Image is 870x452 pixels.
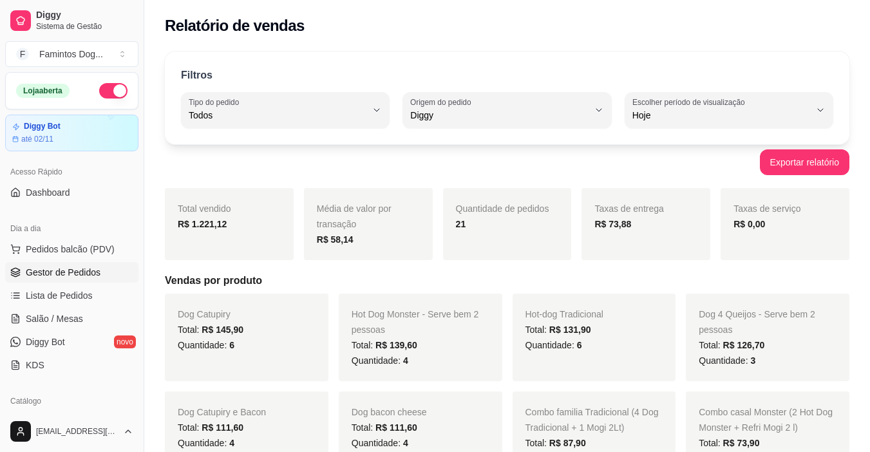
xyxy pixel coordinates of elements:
span: Quantidade: [699,355,755,366]
a: Dashboard [5,182,138,203]
span: 4 [403,355,408,366]
span: Combo casal Monster (2 Hot Dog Monster + Refri Mogi 2 l) [699,407,833,433]
p: Filtros [181,68,213,83]
span: Dashboard [26,186,70,199]
span: Quantidade: [178,340,234,350]
span: Diggy [36,10,133,21]
span: 6 [229,340,234,350]
span: Total: [525,325,591,335]
span: Quantidade: [352,355,408,366]
article: até 02/11 [21,134,53,144]
button: [EMAIL_ADDRESS][DOMAIN_NAME] [5,416,138,447]
span: Lista de Pedidos [26,289,93,302]
span: Dog bacon cheese [352,407,427,417]
span: Total: [699,438,759,448]
span: Total: [352,422,417,433]
a: DiggySistema de Gestão [5,5,138,36]
span: R$ 126,70 [723,340,765,350]
label: Escolher período de visualização [632,97,749,108]
span: Gestor de Pedidos [26,266,100,279]
span: Quantidade de pedidos [456,203,549,214]
span: R$ 73,90 [723,438,760,448]
button: Pedidos balcão (PDV) [5,239,138,259]
span: Total: [178,422,243,433]
span: Total vendido [178,203,231,214]
span: Diggy [410,109,588,122]
span: 4 [403,438,408,448]
span: Dog Catupiry e Bacon [178,407,266,417]
span: 3 [750,355,755,366]
span: Salão / Mesas [26,312,83,325]
button: Exportar relatório [760,149,849,175]
span: Hoje [632,109,810,122]
span: Quantidade: [525,340,582,350]
span: [EMAIL_ADDRESS][DOMAIN_NAME] [36,426,118,437]
span: Total: [525,438,586,448]
span: Total: [699,340,764,350]
h5: Vendas por produto [165,273,849,288]
span: R$ 111,60 [202,422,243,433]
span: Taxas de entrega [594,203,663,214]
span: KDS [26,359,44,372]
article: Diggy Bot [24,122,61,131]
label: Tipo do pedido [189,97,243,108]
a: Salão / Mesas [5,308,138,329]
label: Origem do pedido [410,97,475,108]
span: R$ 87,90 [549,438,586,448]
span: Pedidos balcão (PDV) [26,243,115,256]
span: Combo familia Tradicional (4 Dog Tradicional + 1 Mogi 2Lt) [525,407,659,433]
span: Quantidade: [178,438,234,448]
h2: Relatório de vendas [165,15,305,36]
button: Alterar Status [99,83,128,99]
span: 4 [229,438,234,448]
a: Diggy Botaté 02/11 [5,115,138,151]
span: Média de valor por transação [317,203,392,229]
span: Hot-dog Tradicional [525,309,603,319]
strong: R$ 0,00 [733,219,765,229]
div: Famintos Dog ... [39,48,103,61]
button: Origem do pedidoDiggy [402,92,611,128]
span: R$ 131,90 [549,325,591,335]
div: Catálogo [5,391,138,411]
strong: 21 [456,219,466,229]
div: Acesso Rápido [5,162,138,182]
strong: R$ 58,14 [317,234,354,245]
button: Tipo do pedidoTodos [181,92,390,128]
span: F [16,48,29,61]
a: KDS [5,355,138,375]
div: Loja aberta [16,84,70,98]
span: Dog 4 Queijos - Serve bem 2 pessoas [699,309,815,335]
span: 6 [577,340,582,350]
div: Dia a dia [5,218,138,239]
button: Select a team [5,41,138,67]
span: R$ 111,60 [375,422,417,433]
strong: R$ 73,88 [594,219,631,229]
a: Diggy Botnovo [5,332,138,352]
span: Total: [178,325,243,335]
span: Todos [189,109,366,122]
button: Escolher período de visualizaçãoHoje [625,92,833,128]
a: Lista de Pedidos [5,285,138,306]
span: Taxas de serviço [733,203,800,214]
span: Sistema de Gestão [36,21,133,32]
a: Gestor de Pedidos [5,262,138,283]
span: R$ 145,90 [202,325,243,335]
span: Hot Dog Monster - Serve bem 2 pessoas [352,309,479,335]
strong: R$ 1.221,12 [178,219,227,229]
span: R$ 139,60 [375,340,417,350]
span: Total: [352,340,417,350]
span: Dog Catupiry [178,309,231,319]
span: Quantidade: [352,438,408,448]
span: Diggy Bot [26,335,65,348]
